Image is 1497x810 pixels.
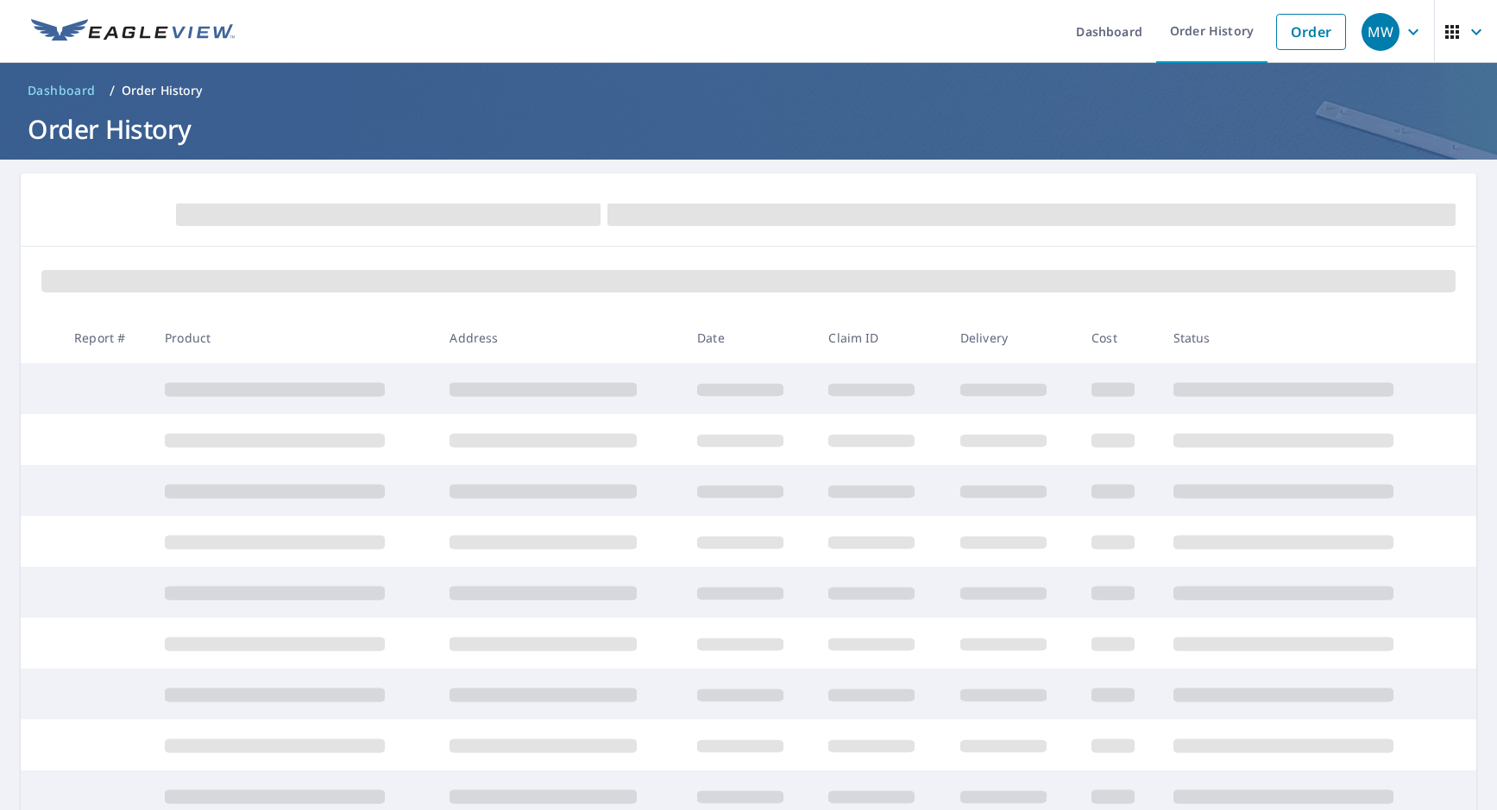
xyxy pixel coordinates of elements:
[21,77,1476,104] nav: breadcrumb
[683,312,815,363] th: Date
[1276,14,1346,50] a: Order
[1362,13,1400,51] div: MW
[151,312,436,363] th: Product
[1160,312,1445,363] th: Status
[947,312,1078,363] th: Delivery
[21,111,1476,147] h1: Order History
[110,80,115,101] li: /
[21,77,103,104] a: Dashboard
[122,82,203,99] p: Order History
[815,312,946,363] th: Claim ID
[60,312,151,363] th: Report #
[1078,312,1159,363] th: Cost
[436,312,683,363] th: Address
[28,82,96,99] span: Dashboard
[31,19,235,45] img: EV Logo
